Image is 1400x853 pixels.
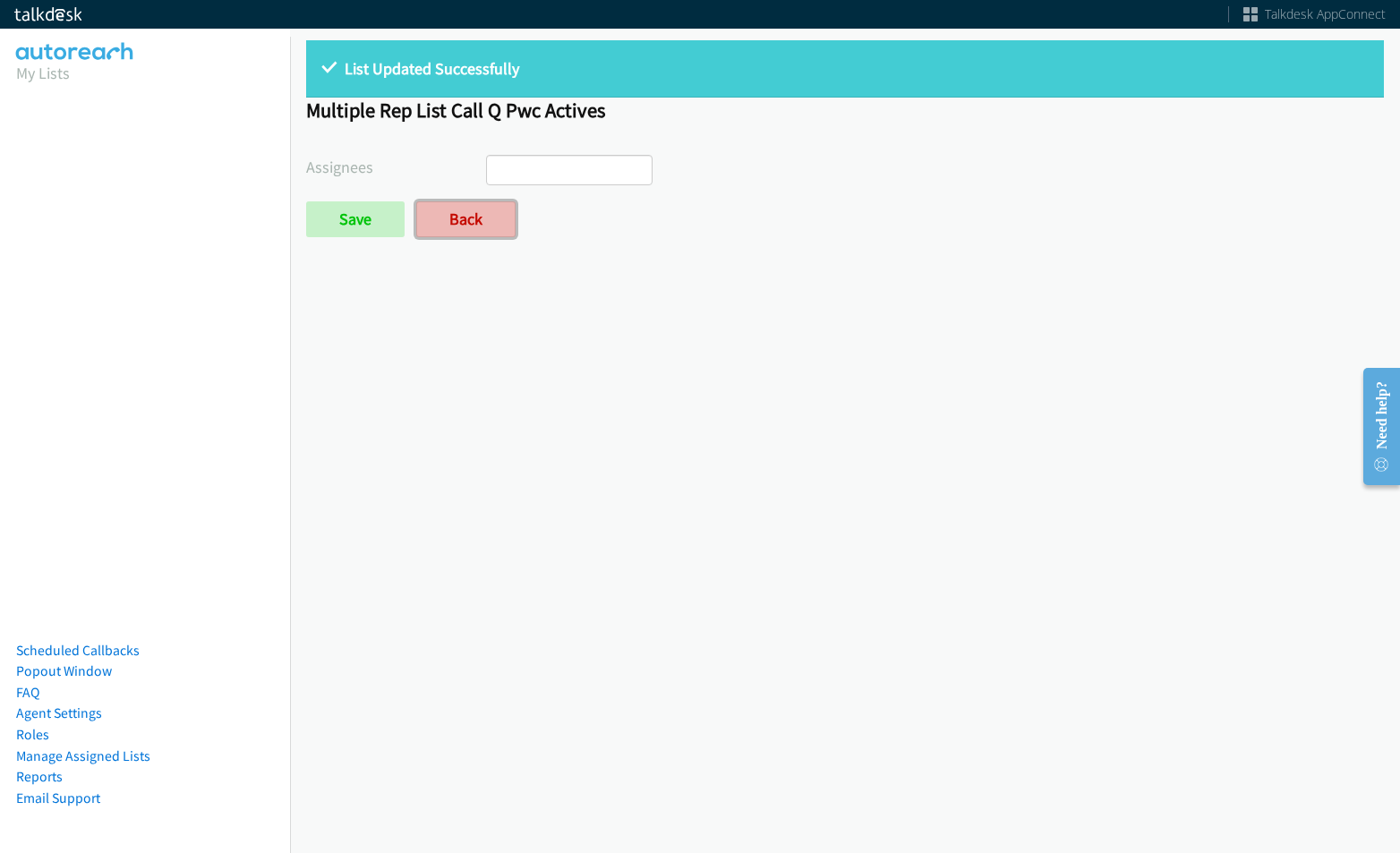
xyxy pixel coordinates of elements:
[16,768,63,785] a: Reports
[306,201,405,237] input: Save
[16,662,112,679] a: Popout Window
[1243,5,1386,23] a: Talkdesk AppConnect
[306,98,1384,123] h1: Multiple Rep List Call Q Pwc Actives
[16,642,140,659] a: Scheduled Callbacks
[16,789,100,806] a: Email Support
[16,747,150,764] a: Manage Assigned Lists
[16,726,49,743] a: Roles
[416,201,516,237] a: Back
[16,704,102,721] a: Agent Settings
[306,155,486,179] label: Assignees
[16,684,39,701] a: FAQ
[1348,355,1400,498] iframe: Resource Center
[322,56,1368,81] p: List Updated Successfully
[16,63,70,83] a: My Lists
